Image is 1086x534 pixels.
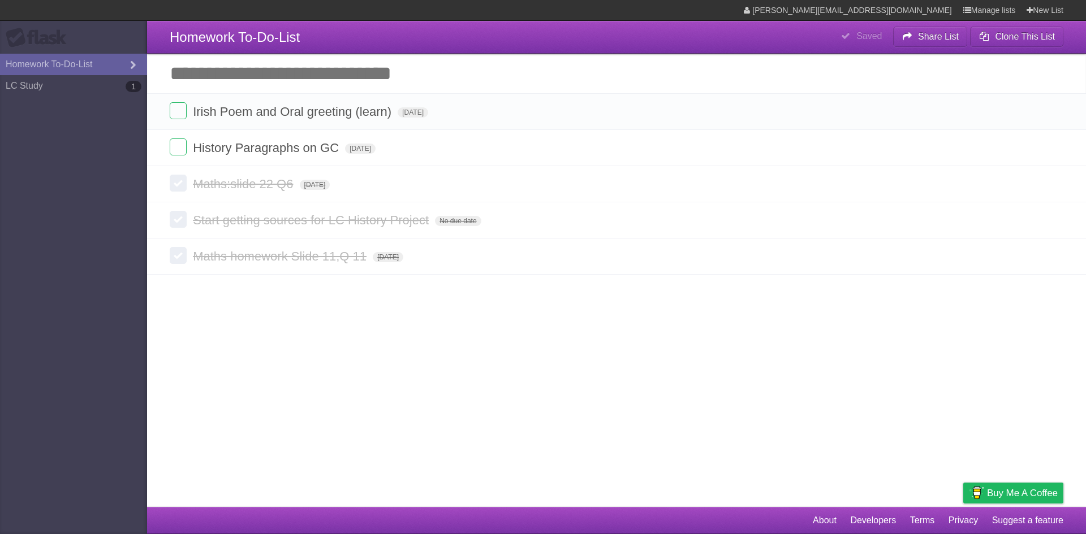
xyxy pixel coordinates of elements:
[170,211,187,228] label: Done
[918,32,959,41] b: Share List
[995,32,1055,41] b: Clone This List
[6,28,74,48] div: Flask
[193,141,342,155] span: History Paragraphs on GC
[193,249,369,263] span: Maths homework Slide 11,Q 11
[893,27,968,47] button: Share List
[949,510,978,531] a: Privacy
[970,27,1063,47] button: Clone This List
[193,105,394,119] span: Irish Poem and Oral greeting (learn)
[170,102,187,119] label: Done
[963,483,1063,503] a: Buy me a coffee
[300,180,330,190] span: [DATE]
[170,175,187,192] label: Done
[969,483,984,502] img: Buy me a coffee
[126,81,141,92] b: 1
[910,510,935,531] a: Terms
[170,247,187,264] label: Done
[987,483,1058,503] span: Buy me a coffee
[193,213,432,227] span: Start getting sources for LC History Project
[170,138,187,155] label: Done
[856,31,882,41] b: Saved
[850,510,896,531] a: Developers
[373,252,403,262] span: [DATE]
[435,216,481,226] span: No due date
[992,510,1063,531] a: Suggest a feature
[170,29,300,45] span: Homework To-Do-List
[398,107,428,118] span: [DATE]
[345,144,376,154] span: [DATE]
[193,177,296,191] span: Maths:slide 22 Q6
[813,510,837,531] a: About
